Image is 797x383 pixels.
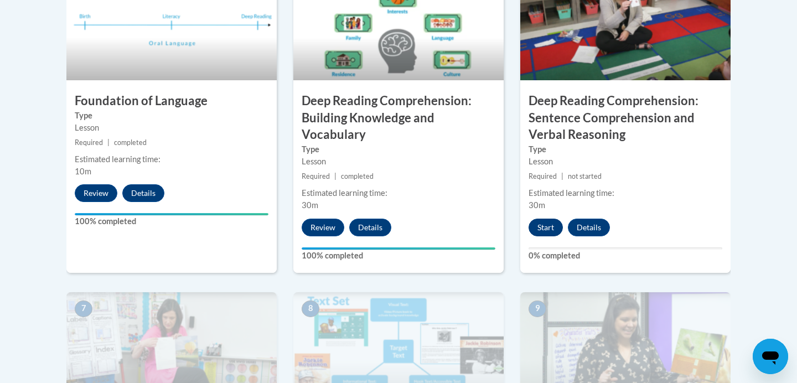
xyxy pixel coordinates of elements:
[568,219,610,236] button: Details
[302,172,330,180] span: Required
[529,172,557,180] span: Required
[75,153,268,165] div: Estimated learning time:
[75,167,91,176] span: 10m
[302,143,495,156] label: Type
[302,156,495,168] div: Lesson
[529,200,545,210] span: 30m
[349,219,391,236] button: Details
[75,122,268,134] div: Lesson
[302,219,344,236] button: Review
[529,301,546,317] span: 9
[75,110,268,122] label: Type
[568,172,602,180] span: not started
[302,200,318,210] span: 30m
[107,138,110,147] span: |
[302,187,495,199] div: Estimated learning time:
[75,213,268,215] div: Your progress
[529,219,563,236] button: Start
[334,172,337,180] span: |
[529,156,722,168] div: Lesson
[529,187,722,199] div: Estimated learning time:
[122,184,164,202] button: Details
[753,339,788,374] iframe: Button to launch messaging window
[520,92,731,143] h3: Deep Reading Comprehension: Sentence Comprehension and Verbal Reasoning
[75,138,103,147] span: Required
[302,247,495,250] div: Your progress
[114,138,147,147] span: completed
[341,172,374,180] span: completed
[293,92,504,143] h3: Deep Reading Comprehension: Building Knowledge and Vocabulary
[75,301,92,317] span: 7
[75,184,117,202] button: Review
[529,143,722,156] label: Type
[75,215,268,227] label: 100% completed
[561,172,563,180] span: |
[66,92,277,110] h3: Foundation of Language
[302,301,319,317] span: 8
[529,250,722,262] label: 0% completed
[302,250,495,262] label: 100% completed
